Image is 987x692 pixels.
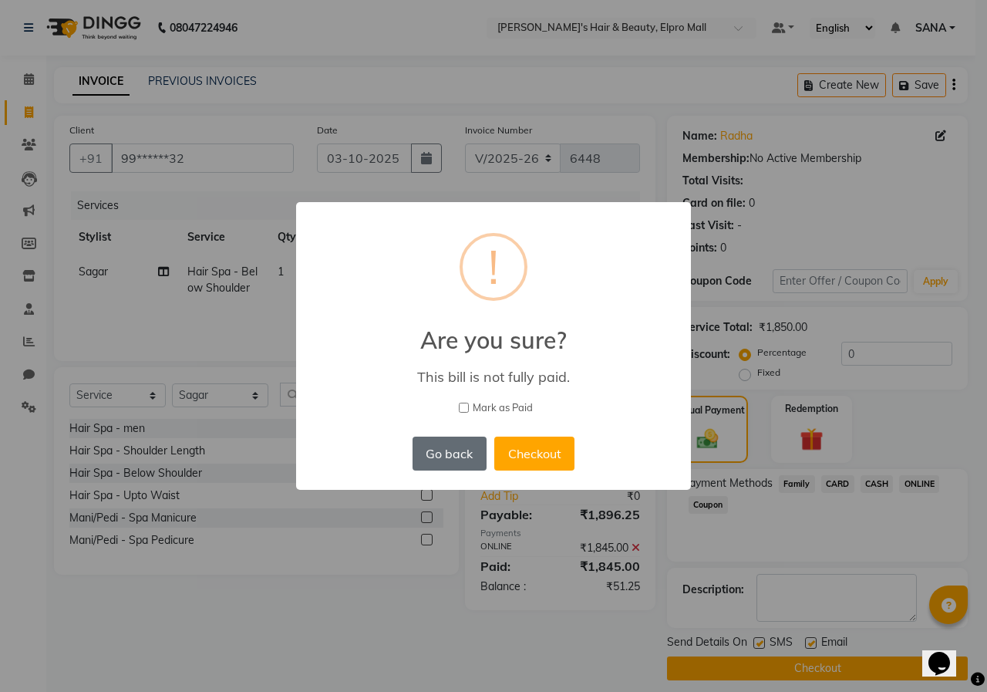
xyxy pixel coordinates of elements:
input: Mark as Paid [459,403,469,413]
div: ! [488,236,499,298]
button: Go back [413,437,487,471]
span: Mark as Paid [473,400,533,416]
iframe: chat widget [922,630,972,677]
h2: Are you sure? [296,308,691,354]
div: This bill is not fully paid. [318,368,669,386]
button: Checkout [494,437,574,471]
